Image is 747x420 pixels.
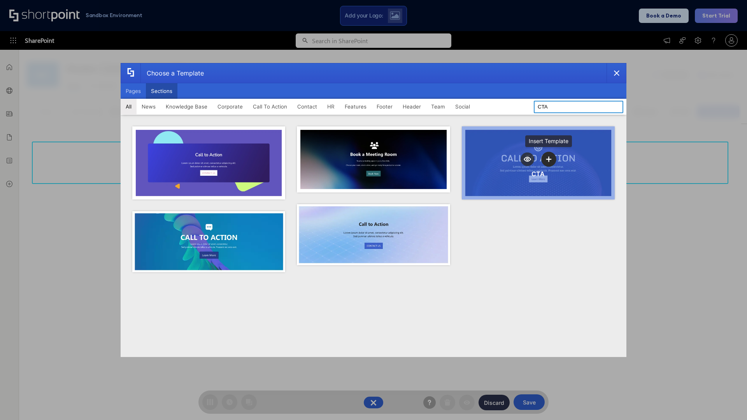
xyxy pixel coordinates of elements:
button: Features [340,99,372,114]
button: Team [426,99,450,114]
button: Social [450,99,475,114]
div: template selector [121,63,626,357]
button: All [121,99,137,114]
button: Contact [292,99,322,114]
iframe: Chat Widget [708,383,747,420]
div: CTA [531,170,545,178]
button: Sections [146,83,177,99]
div: Choose a Template [140,63,204,83]
button: Knowledge Base [161,99,212,114]
button: Header [398,99,426,114]
button: News [137,99,161,114]
button: Footer [372,99,398,114]
button: Corporate [212,99,248,114]
button: Call To Action [248,99,292,114]
input: Search [534,101,623,113]
button: Pages [121,83,146,99]
button: HR [322,99,340,114]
